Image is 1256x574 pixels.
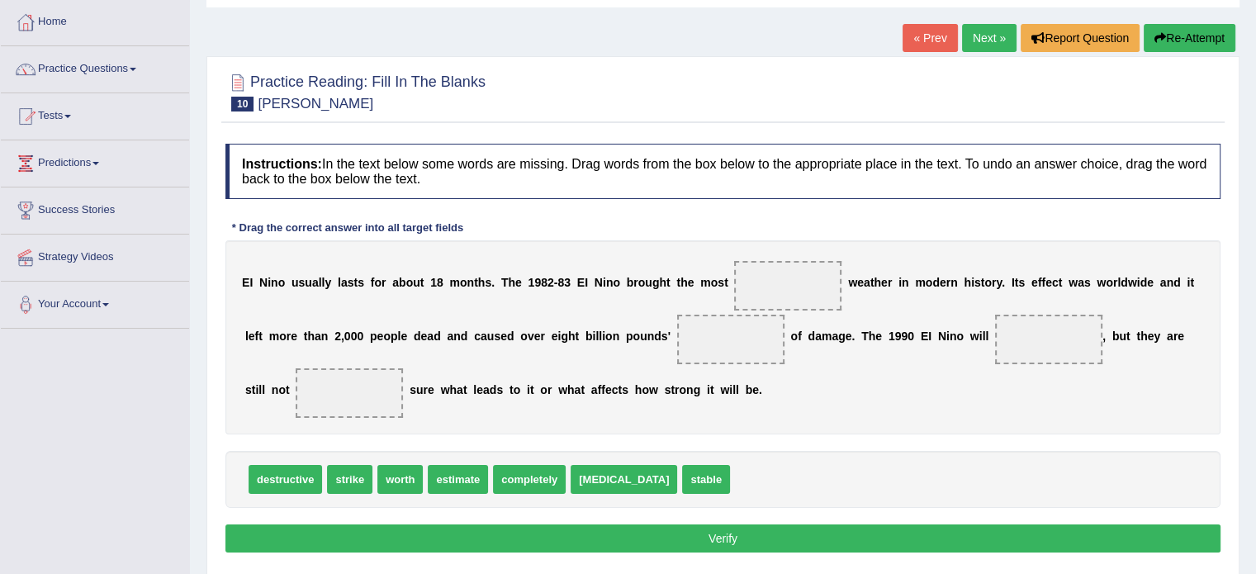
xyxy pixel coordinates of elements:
[1069,276,1078,289] b: w
[605,330,613,343] b: o
[1045,276,1052,289] b: e
[979,330,983,343] b: i
[278,383,286,396] b: o
[1052,276,1059,289] b: c
[707,383,710,396] b: i
[889,330,895,343] b: 1
[1166,276,1173,289] b: n
[334,330,341,343] b: 2
[752,383,759,396] b: e
[225,144,1220,199] h4: In the text below some words are missing. Drag words from the box below to the appropriate place ...
[478,276,486,289] b: h
[901,330,908,343] b: 9
[441,383,450,396] b: w
[612,383,619,396] b: c
[449,383,457,396] b: h
[822,330,832,343] b: m
[514,383,521,396] b: o
[595,276,603,289] b: N
[552,330,558,343] b: e
[348,276,354,289] b: s
[424,383,428,396] b: r
[654,330,661,343] b: d
[1,140,189,182] a: Predictions
[677,315,784,364] span: Drop target
[242,157,322,171] b: Instructions:
[613,276,620,289] b: o
[485,276,491,289] b: s
[370,330,377,343] b: p
[898,276,902,289] b: i
[1,282,189,323] a: Your Account
[259,276,268,289] b: N
[1119,330,1126,343] b: u
[851,330,855,343] b: .
[397,330,400,343] b: l
[869,330,876,343] b: h
[1167,330,1173,343] b: a
[652,276,660,289] b: g
[700,276,710,289] b: m
[271,276,278,289] b: n
[686,383,694,396] b: n
[1059,276,1063,289] b: t
[996,276,1002,289] b: y
[501,276,509,289] b: T
[848,276,857,289] b: w
[598,383,602,396] b: f
[344,330,351,343] b: 0
[278,276,286,289] b: o
[895,330,902,343] b: 9
[491,276,495,289] b: .
[595,330,599,343] b: l
[258,96,373,111] small: [PERSON_NAME]
[296,368,403,418] span: Drop target
[382,276,386,289] b: r
[507,330,514,343] b: d
[626,330,633,343] b: p
[666,276,671,289] b: t
[461,330,468,343] b: d
[985,330,988,343] b: l
[561,330,568,343] b: g
[427,330,434,343] b: a
[406,276,414,289] b: o
[1144,24,1235,52] button: Re-Attempt
[846,330,852,343] b: e
[1126,330,1130,343] b: t
[457,383,463,396] b: a
[410,383,416,396] b: s
[902,276,909,289] b: n
[861,330,869,343] b: T
[305,276,312,289] b: u
[710,383,714,396] b: t
[1121,276,1128,289] b: d
[510,383,514,396] b: t
[1113,276,1117,289] b: r
[231,97,254,111] span: 10
[627,276,634,289] b: b
[494,330,500,343] b: s
[351,330,358,343] b: 0
[599,330,602,343] b: l
[1154,330,1160,343] b: y
[476,383,483,396] b: e
[399,276,406,289] b: b
[1112,330,1120,343] b: b
[557,276,564,289] b: 8
[711,276,718,289] b: o
[592,330,595,343] b: i
[720,383,729,396] b: w
[724,276,728,289] b: t
[1018,276,1025,289] b: s
[870,276,874,289] b: t
[613,330,620,343] b: n
[357,330,363,343] b: 0
[577,276,585,289] b: E
[428,383,434,396] b: e
[932,276,940,289] b: d
[718,276,724,289] b: s
[1136,330,1140,343] b: t
[383,330,391,343] b: o
[964,276,971,289] b: h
